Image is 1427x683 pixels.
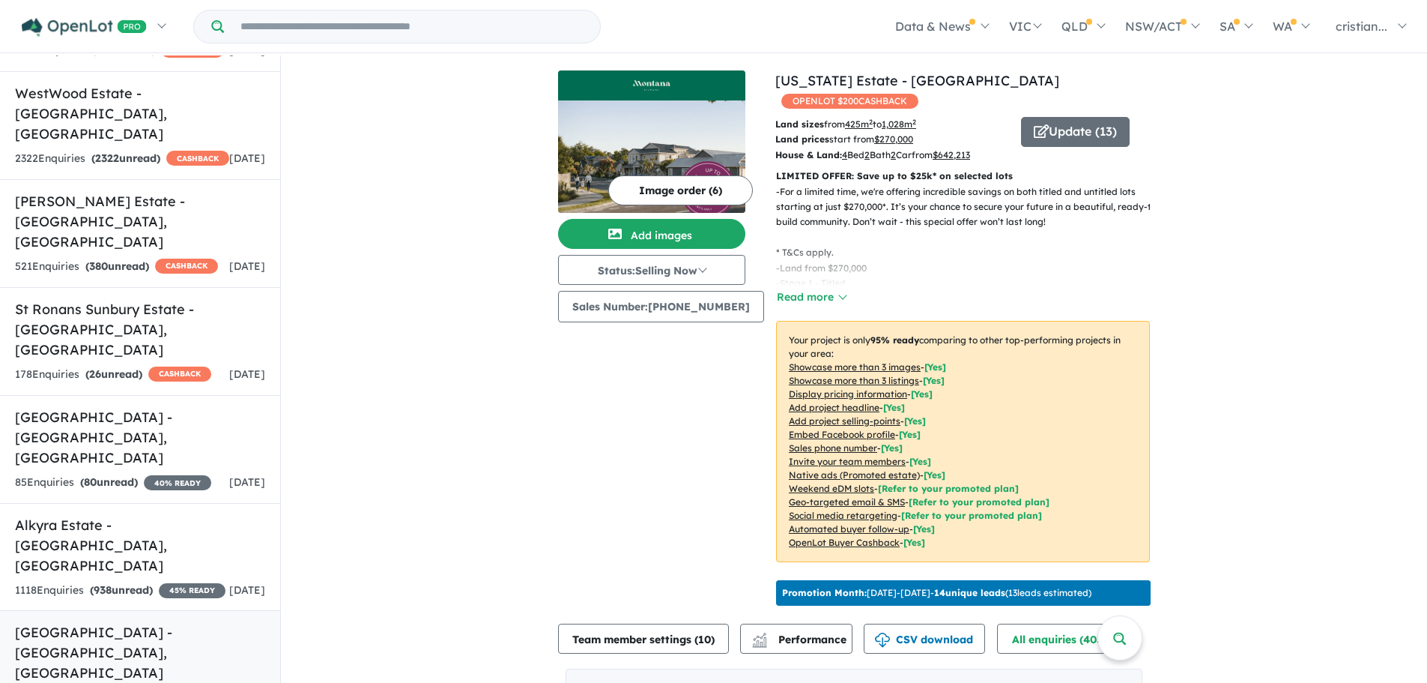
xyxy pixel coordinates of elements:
button: Performance [740,624,852,654]
span: CASHBACK [155,259,218,274]
span: 380 [89,259,108,273]
h5: WestWood Estate - [GEOGRAPHIC_DATA] , [GEOGRAPHIC_DATA] [15,83,265,144]
span: CASHBACK [166,151,229,166]
span: [ Yes ] [924,361,946,373]
u: Sales phone number [789,442,877,454]
div: 178 Enquir ies [15,366,211,384]
p: Your project is only comparing to other top-performing projects in your area: - - - - - - - - - -... [776,321,1150,562]
a: Montana Estate - Kilmore LogoMontana Estate - Kilmore [558,70,745,213]
b: Land sizes [775,118,824,130]
u: Social media retargeting [789,510,897,521]
img: bar-chart.svg [752,637,767,647]
span: 10 [698,633,711,646]
u: Invite your team members [789,456,906,467]
u: Embed Facebook profile [789,429,895,440]
p: - For a limited time, we're offering incredible savings on both titled and untitled lots starting... [776,184,1162,261]
span: CASHBACK [148,367,211,382]
p: LIMITED OFFER: Save up to $25k* on selected lots [776,169,1150,184]
strong: ( unread) [90,583,153,597]
strong: ( unread) [91,151,160,165]
h5: St Ronans Sunbury Estate - [GEOGRAPHIC_DATA] , [GEOGRAPHIC_DATA] [15,299,265,360]
strong: ( unread) [85,259,149,273]
h5: Alkyra Estate - [GEOGRAPHIC_DATA] , [GEOGRAPHIC_DATA] [15,515,265,576]
button: Sales Number:[PHONE_NUMBER] [558,291,764,322]
p: from [775,117,1010,132]
span: [DATE] [229,583,265,597]
span: [ Yes ] [881,442,903,454]
span: [Refer to your promoted plan] [878,483,1019,494]
u: Add project selling-points [789,415,900,427]
button: Team member settings (10) [558,624,729,654]
span: [Yes] [924,469,945,481]
button: Image order (6) [608,175,753,205]
u: Native ads (Promoted estate) [789,469,920,481]
img: line-chart.svg [753,633,766,641]
input: Try estate name, suburb, builder or developer [227,10,597,43]
span: [Refer to your promoted plan] [901,510,1042,521]
span: [DATE] [229,475,265,489]
span: [ Yes ] [904,415,926,427]
p: [DATE] - [DATE] - ( 13 leads estimated) [782,586,1091,600]
span: OPENLOT $ 200 CASHBACK [781,94,918,109]
h5: [GEOGRAPHIC_DATA] - [GEOGRAPHIC_DATA] , [GEOGRAPHIC_DATA] [15,622,265,683]
button: Update (13) [1021,117,1130,147]
img: Montana Estate - Kilmore Logo [564,76,739,94]
u: OpenLot Buyer Cashback [789,537,900,548]
span: [ Yes ] [923,375,945,386]
u: $ 642,213 [933,149,970,160]
u: 425 m [845,118,873,130]
strong: ( unread) [85,367,142,381]
u: 2 [891,149,896,160]
button: All enquiries (403) [997,624,1133,654]
strong: ( unread) [80,475,138,489]
span: 2322 [95,151,119,165]
span: 45 % READY [159,583,225,598]
div: 2322 Enquir ies [15,150,229,168]
img: download icon [875,633,890,648]
div: 85 Enquir ies [15,474,211,492]
span: [DATE] [229,151,265,165]
sup: 2 [869,118,873,126]
u: Showcase more than 3 listings [789,375,919,386]
a: [US_STATE] Estate - [GEOGRAPHIC_DATA] [775,72,1059,89]
div: 1118 Enquir ies [15,582,225,600]
span: [Yes] [913,523,935,535]
button: CSV download [864,624,985,654]
p: - Land from $270,000 [776,261,1162,276]
p: Bed Bath Car from [775,148,1010,163]
span: 80 [84,475,97,489]
span: 40 % READY [144,475,211,490]
button: Read more [776,289,846,306]
h5: [GEOGRAPHIC_DATA] - [GEOGRAPHIC_DATA] , [GEOGRAPHIC_DATA] [15,407,265,468]
span: [ Yes ] [899,429,921,440]
span: Performance [754,633,846,646]
span: [DATE] [229,367,265,381]
sup: 2 [912,118,916,126]
span: [ Yes ] [909,456,931,467]
p: start from [775,132,1010,147]
button: Add images [558,219,745,249]
u: 4 [842,149,847,160]
button: Status:Selling Now [558,255,745,285]
b: 95 % ready [870,334,919,346]
u: $ 270,000 [874,133,913,145]
b: Land prices [775,133,829,145]
u: Add project headline [789,402,879,413]
u: Showcase more than 3 images [789,361,921,373]
p: - Stage 1 - Titled Stage 2 - Titled Stage 3 - Titles Q3 2025 [776,276,1162,322]
span: [Yes] [903,537,925,548]
span: [Refer to your promoted plan] [909,496,1049,508]
span: [ Yes ] [911,388,933,400]
span: [ Yes ] [883,402,905,413]
u: Display pricing information [789,388,907,400]
u: Geo-targeted email & SMS [789,496,905,508]
img: Montana Estate - Kilmore [558,100,745,213]
h5: [PERSON_NAME] Estate - [GEOGRAPHIC_DATA] , [GEOGRAPHIC_DATA] [15,191,265,252]
img: Openlot PRO Logo White [22,18,147,37]
span: [DATE] [229,259,265,273]
span: 938 [94,583,112,597]
u: Automated buyer follow-up [789,523,909,535]
span: cristian... [1336,19,1387,34]
u: 2 [864,149,870,160]
span: 26 [89,367,101,381]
